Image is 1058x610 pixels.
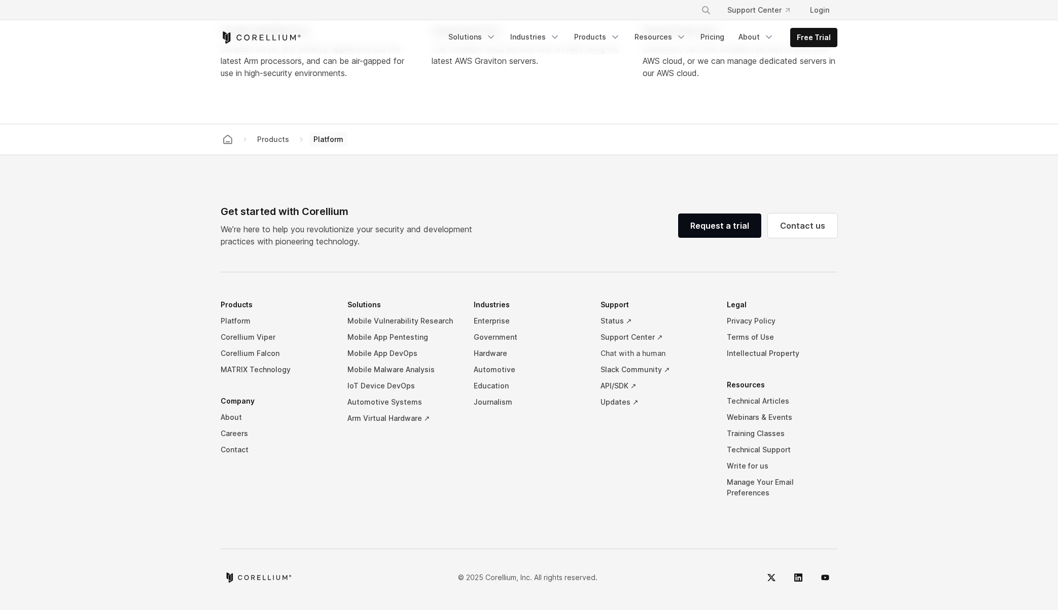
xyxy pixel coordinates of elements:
a: Hardware [474,345,584,362]
div: Get started with Corellium [221,204,480,219]
div: Customers can host Corellium servers in their own AWS cloud, or we can manage dedicated servers i... [643,43,837,79]
a: Mobile Malware Analysis [347,362,458,378]
a: Contact us [768,213,837,238]
a: YouTube [813,565,837,590]
span: Platform [309,132,347,147]
a: Training Classes [727,425,837,442]
a: Corellium Falcon [221,345,331,362]
a: Status ↗ [601,313,711,329]
p: © 2025 Corellium, Inc. All rights reserved. [458,572,597,583]
a: Resources [628,28,692,46]
a: Enterprise [474,313,584,329]
div: Navigation Menu [442,28,837,47]
a: Corellium Home [221,31,301,44]
a: Slack Community ↗ [601,362,711,378]
a: Request a trial [678,213,761,238]
a: Technical Support [727,442,837,458]
a: Twitter [759,565,784,590]
div: Navigation Menu [689,1,837,19]
a: Support Center [719,1,798,19]
a: About [732,28,780,46]
div: Products [253,134,293,145]
a: Terms of Use [727,329,837,345]
a: Corellium Viper [221,329,331,345]
a: Products [568,28,626,46]
a: Chat with a human [601,345,711,362]
a: Privacy Policy [727,313,837,329]
a: Mobile App Pentesting [347,329,458,345]
a: Automotive [474,362,584,378]
a: Journalism [474,394,584,410]
a: Contact [221,442,331,458]
a: API/SDK ↗ [601,378,711,394]
a: Free Trial [791,28,837,47]
a: LinkedIn [786,565,810,590]
a: Corellium home [225,572,292,583]
a: Automotive Systems [347,394,458,410]
a: Corellium home [219,132,237,147]
p: We’re here to help you revolutionize your security and development practices with pioneering tech... [221,223,480,247]
span: Products [253,133,293,146]
a: Mobile App DevOps [347,345,458,362]
a: Careers [221,425,331,442]
a: MATRIX Technology [221,362,331,378]
a: Industries [504,28,566,46]
a: Webinars & Events [727,409,837,425]
div: Navigation Menu [221,297,837,516]
a: Education [474,378,584,394]
a: Manage Your Email Preferences [727,474,837,501]
a: IoT Device DevOps [347,378,458,394]
div: Corellium server and desktop appliances use the latest Arm processors, and can be air-gapped for ... [221,43,415,79]
a: Intellectual Property [727,345,837,362]
a: Pricing [694,28,730,46]
button: Search [697,1,715,19]
a: Updates ↗ [601,394,711,410]
a: About [221,409,331,425]
a: Write for us [727,458,837,474]
a: Government [474,329,584,345]
a: Mobile Vulnerability Research [347,313,458,329]
a: Support Center ↗ [601,329,711,345]
a: Technical Articles [727,393,837,409]
a: Platform [221,313,331,329]
a: Solutions [442,28,502,46]
a: Login [802,1,837,19]
a: Arm Virtual Hardware ↗ [347,410,458,426]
